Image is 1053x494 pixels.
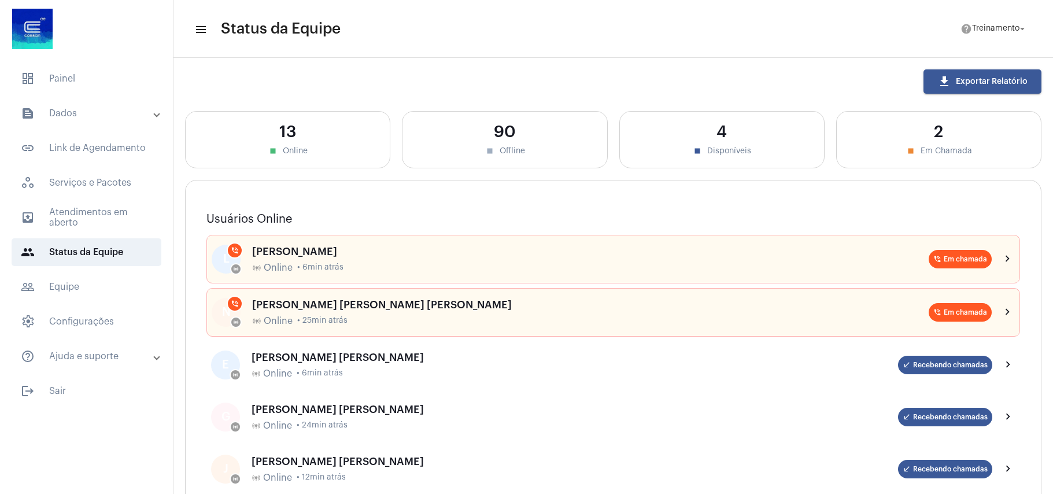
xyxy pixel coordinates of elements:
mat-icon: online_prediction [233,266,239,272]
span: Status da Equipe [221,20,341,38]
div: [PERSON_NAME] [PERSON_NAME] [PERSON_NAME] [252,299,929,311]
div: 90 [414,123,595,141]
div: N [212,298,241,327]
div: J [211,455,240,484]
mat-icon: chevron_right [1001,305,1015,319]
mat-icon: sidenav icon [21,349,35,363]
mat-icon: online_prediction [233,319,239,325]
div: [PERSON_NAME] [PERSON_NAME] [252,456,898,467]
h3: Usuários Online [206,213,1020,226]
mat-icon: chevron_right [1002,358,1015,372]
mat-panel-title: Dados [21,106,154,120]
span: Serviços e Pacotes [12,169,161,197]
span: Online [263,421,292,431]
mat-expansion-panel-header: sidenav iconAjuda e suporte [7,342,173,370]
mat-chip: Em chamada [929,250,992,268]
mat-icon: download [937,75,951,89]
span: • 6min atrás [297,263,343,272]
mat-icon: stop [268,146,278,156]
mat-icon: help [960,23,972,35]
mat-icon: phone_in_talk [933,255,941,263]
span: Link de Agendamento [12,134,161,162]
div: Em Chamada [848,146,1029,156]
div: Disponíveis [631,146,812,156]
mat-icon: sidenav icon [21,245,35,259]
span: sidenav icon [21,315,35,329]
mat-icon: stop [906,146,916,156]
span: Painel [12,65,161,93]
mat-icon: call_received [903,413,911,421]
mat-icon: arrow_drop_down [1017,24,1028,34]
mat-icon: stop [485,146,495,156]
span: • 24min atrás [297,421,348,430]
mat-icon: phone_in_talk [933,308,941,316]
span: Status da Equipe [12,238,161,266]
mat-icon: phone_in_talk [231,246,239,255]
span: Online [263,473,292,483]
div: [PERSON_NAME] [PERSON_NAME] [252,352,898,363]
mat-icon: stop [692,146,703,156]
mat-panel-title: Ajuda e suporte [21,349,154,363]
span: Online [264,316,293,326]
span: sidenav icon [21,176,35,190]
mat-chip: Recebendo chamadas [898,356,992,374]
img: d4669ae0-8c07-2337-4f67-34b0df7f5ae4.jpeg [9,6,56,52]
span: Equipe [12,273,161,301]
span: Atendimentos em aberto [12,204,161,231]
mat-icon: chevron_right [1002,410,1015,424]
span: Online [263,368,292,379]
div: Offline [414,146,595,156]
span: sidenav icon [21,72,35,86]
mat-icon: sidenav icon [194,23,206,36]
mat-chip: Recebendo chamadas [898,408,992,426]
mat-icon: sidenav icon [21,141,35,155]
mat-icon: sidenav icon [21,384,35,398]
mat-icon: chevron_right [1001,252,1015,266]
mat-icon: online_prediction [252,263,261,272]
span: Treinamento [972,25,1019,33]
span: Exportar Relatório [937,78,1028,86]
mat-icon: call_received [903,465,911,473]
mat-icon: online_prediction [232,476,238,482]
div: 4 [631,123,812,141]
div: [PERSON_NAME] [PERSON_NAME] [252,404,898,415]
span: Configurações [12,308,161,336]
span: • 25min atrás [297,316,348,325]
mat-icon: online_prediction [232,372,238,378]
mat-icon: online_prediction [232,424,238,430]
mat-expansion-panel-header: sidenav iconDados [7,99,173,127]
span: Online [264,263,293,273]
button: Treinamento [954,17,1034,40]
mat-icon: online_prediction [252,421,261,430]
span: Sair [12,377,161,405]
div: G [211,403,240,432]
mat-icon: phone_in_talk [231,300,239,308]
mat-icon: sidenav icon [21,106,35,120]
button: Exportar Relatório [923,69,1041,94]
div: 13 [197,123,378,141]
mat-chip: Recebendo chamadas [898,460,992,478]
span: • 12min atrás [297,473,346,482]
div: E [211,351,240,379]
div: 2 [848,123,1029,141]
mat-icon: chevron_right [1002,462,1015,476]
mat-icon: online_prediction [252,473,261,482]
div: Online [197,146,378,156]
mat-icon: online_prediction [252,316,261,326]
mat-chip: Em chamada [929,303,992,322]
div: L [212,245,241,274]
mat-icon: sidenav icon [21,211,35,224]
mat-icon: online_prediction [252,369,261,378]
span: • 6min atrás [297,369,343,378]
mat-icon: sidenav icon [21,280,35,294]
div: [PERSON_NAME] [252,246,929,257]
mat-icon: call_received [903,361,911,369]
